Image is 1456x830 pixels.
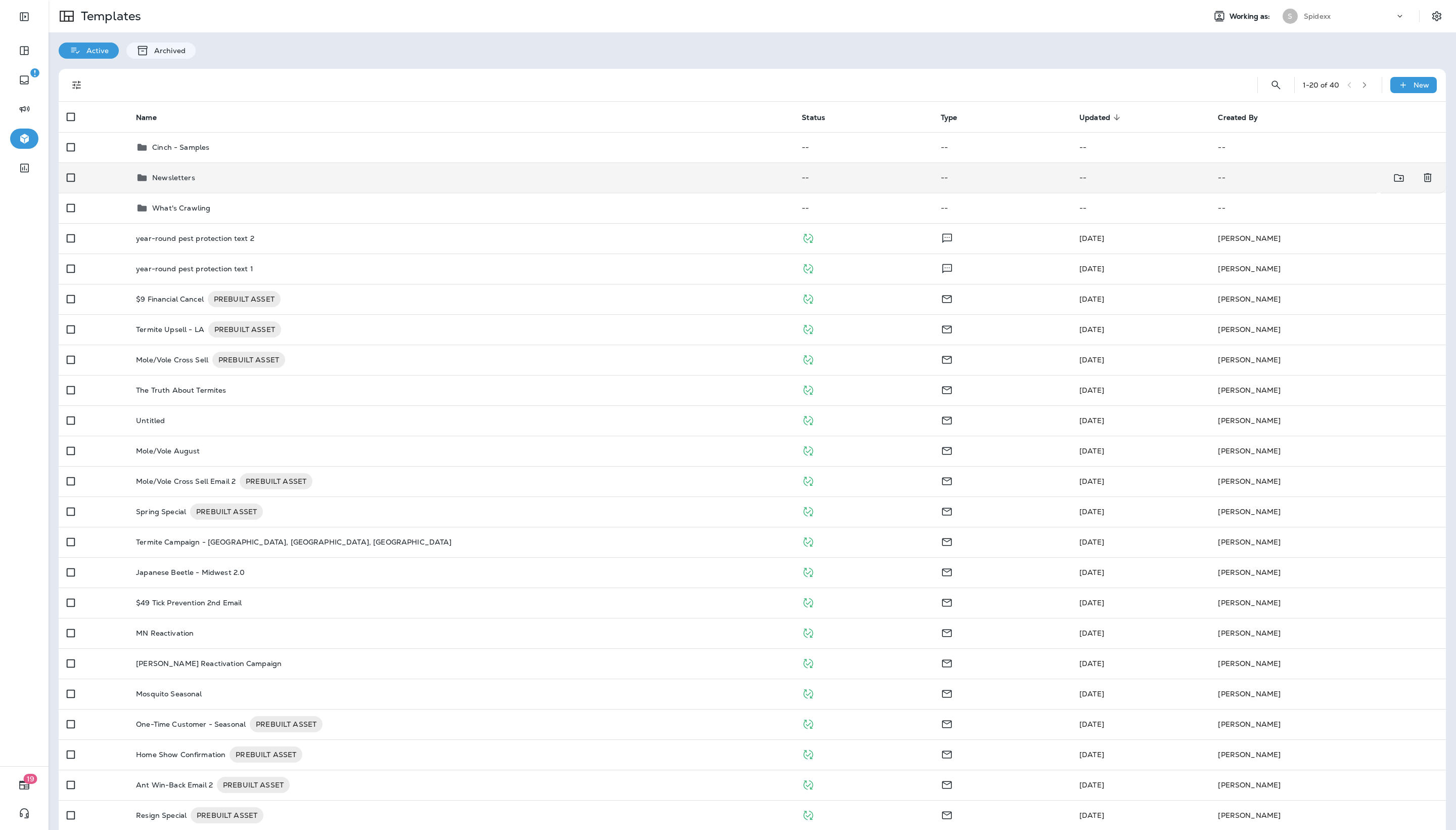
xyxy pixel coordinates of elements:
[1210,588,1446,618] td: [PERSON_NAME]
[1210,284,1446,314] td: [PERSON_NAME]
[802,749,814,758] span: Published
[152,174,195,182] p: Newsletters
[941,445,953,454] span: Email
[1389,168,1409,188] button: Move to folder
[136,568,245,576] p: Japanese Beetle - Midwest 2.0
[941,354,953,363] span: Email
[802,113,825,122] span: Status
[208,291,281,307] div: PREBUILT ASSET
[1210,405,1446,436] td: [PERSON_NAME]
[1079,477,1104,486] span: Caitlyn Wade
[136,234,254,242] p: year-round pest protection text 2
[1210,466,1446,496] td: [PERSON_NAME]
[136,352,208,368] p: Mole/Vole Cross Sell
[136,113,157,122] span: Name
[1079,446,1104,455] span: Caitlyn Wade
[136,113,170,122] span: Name
[802,324,814,333] span: Published
[1210,770,1446,800] td: [PERSON_NAME]
[136,599,242,607] p: $49 Tick Prevention 2nd Email
[1210,527,1446,557] td: [PERSON_NAME]
[136,629,194,637] p: MN Reactivation
[136,538,451,546] p: Termite Campaign - [GEOGRAPHIC_DATA], [GEOGRAPHIC_DATA], [GEOGRAPHIC_DATA]
[136,447,200,455] p: Mole/Vole August
[941,113,971,122] span: Type
[802,233,814,242] span: Published
[802,445,814,454] span: Published
[1210,557,1446,588] td: [PERSON_NAME]
[190,504,263,520] div: PREBUILT ASSET
[1079,750,1104,759] span: Caitlyn Wade
[1218,113,1270,122] span: Created By
[802,810,814,819] span: Published
[941,628,953,637] span: Email
[191,807,263,823] div: PREBUILT ASSET
[212,355,285,365] span: PREBUILT ASSET
[136,807,187,823] p: Resign Special
[190,507,263,517] span: PREBUILT ASSET
[941,749,953,758] span: Email
[208,321,281,338] div: PREBUILT ASSET
[1218,113,1257,122] span: Created By
[230,746,302,763] div: PREBUILT ASSET
[941,536,953,546] span: Email
[240,473,312,489] div: PREBUILT ASSET
[941,324,953,333] span: Email
[941,113,958,122] span: Type
[1079,325,1104,334] span: Caitlyn Wade
[149,47,186,55] p: Archived
[1079,264,1104,273] span: Frank Carreno
[941,597,953,606] span: Email
[933,193,1071,223] td: --
[1304,12,1331,20] p: Spidexx
[1210,345,1446,375] td: [PERSON_NAME]
[1210,436,1446,466] td: [PERSON_NAME]
[136,504,186,520] p: Spring Special
[1079,659,1104,668] span: Caitlyn Wade
[77,9,141,24] p: Templates
[1079,689,1104,698] span: Caitlyn Wade
[802,113,838,122] span: Status
[1079,386,1104,395] span: Caitlyn Wade
[794,193,932,223] td: --
[941,719,953,728] span: Email
[208,324,281,335] span: PREBUILT ASSET
[1079,629,1104,638] span: Caitlyn Wade
[230,750,302,760] span: PREBUILT ASSET
[802,779,814,788] span: Published
[1079,355,1104,364] span: Caitlyn Wade
[240,476,312,486] span: PREBUILT ASSET
[1210,223,1446,254] td: [PERSON_NAME]
[212,352,285,368] div: PREBUILT ASSET
[941,385,953,394] span: Email
[10,7,38,27] button: Expand Sidebar
[794,132,932,162] td: --
[802,476,814,485] span: Published
[1210,375,1446,405] td: [PERSON_NAME]
[941,415,953,424] span: Email
[1071,132,1210,162] td: --
[802,506,814,515] span: Published
[136,321,204,338] p: Termite Upsell - LA
[136,716,246,732] p: One-Time Customer - Seasonal
[136,777,213,793] p: Ant Win-Back Email 2
[802,567,814,576] span: Published
[136,265,253,273] p: year-round pest protection text 1
[1210,314,1446,345] td: [PERSON_NAME]
[10,775,38,795] button: 19
[802,536,814,546] span: Published
[250,719,323,729] span: PREBUILT ASSET
[1079,113,1123,122] span: Updated
[941,688,953,697] span: Email
[802,658,814,667] span: Published
[941,779,953,788] span: Email
[1418,168,1438,188] button: Delete
[1079,416,1104,425] span: Frank Carreno
[208,294,281,304] span: PREBUILT ASSET
[81,47,109,55] p: Active
[802,719,814,728] span: Published
[941,294,953,303] span: Email
[941,567,953,576] span: Email
[217,777,290,793] div: PREBUILT ASSET
[1210,739,1446,770] td: [PERSON_NAME]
